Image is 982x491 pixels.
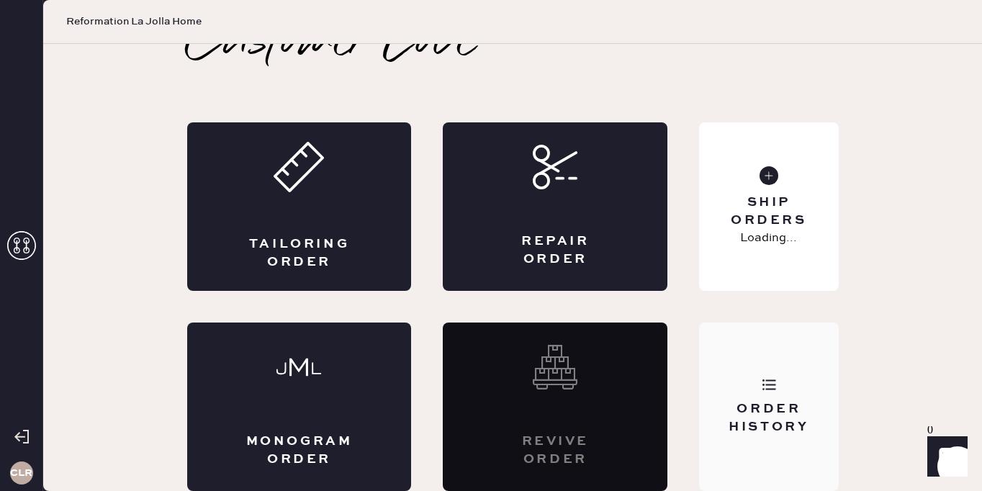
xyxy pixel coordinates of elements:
[500,233,610,269] div: Repair Order
[443,323,667,491] div: Interested? Contact us at care@hemster.co
[500,433,610,469] div: Revive order
[187,13,476,71] h2: Customer Love
[66,14,202,29] span: Reformation La Jolla Home
[914,426,976,488] iframe: Front Chat
[711,400,826,436] div: Order History
[245,433,354,469] div: Monogram Order
[740,230,797,247] p: Loading...
[245,235,354,271] div: Tailoring Order
[10,468,32,478] h3: CLR
[711,194,826,230] div: Ship Orders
